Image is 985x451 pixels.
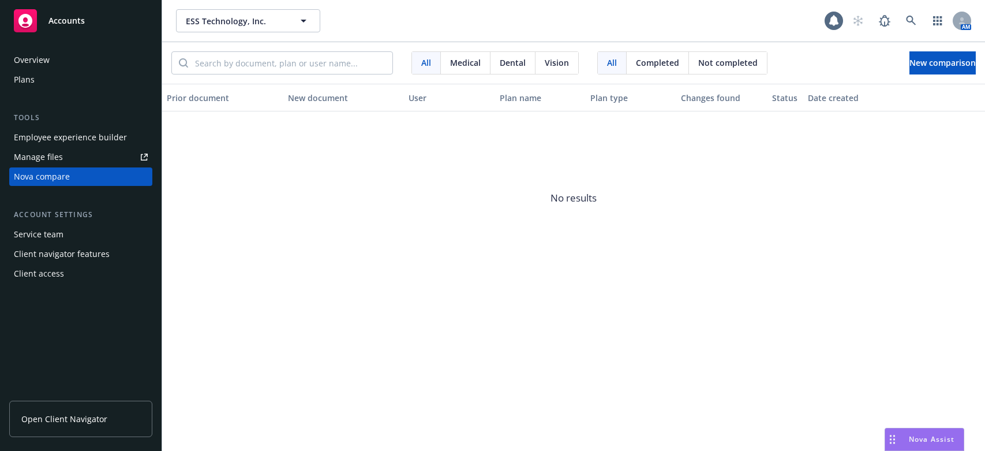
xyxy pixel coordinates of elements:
span: Nova Assist [909,434,954,444]
svg: Search [179,58,188,68]
button: Plan name [495,84,586,111]
button: Changes found [676,84,767,111]
div: Manage files [14,148,63,166]
a: Switch app [926,9,949,32]
div: Overview [14,51,50,69]
button: ESS Technology, Inc. [176,9,320,32]
span: Not completed [698,57,758,69]
a: Client access [9,264,152,283]
a: Service team [9,225,152,244]
span: Open Client Navigator [21,413,107,425]
span: Vision [545,57,569,69]
span: All [607,57,617,69]
a: Start snowing [847,9,870,32]
a: Employee experience builder [9,128,152,147]
a: Search [900,9,923,32]
span: Medical [450,57,481,69]
button: Nova Assist [885,428,964,451]
a: Plans [9,70,152,89]
button: Status [767,84,804,111]
a: Overview [9,51,152,69]
button: Plan type [586,84,676,111]
a: Client navigator features [9,245,152,263]
div: Employee experience builder [14,128,127,147]
div: Service team [14,225,63,244]
div: Nova compare [14,167,70,186]
div: Status [772,92,799,104]
div: Date created [808,92,889,104]
div: Plan name [500,92,581,104]
span: Dental [500,57,526,69]
div: Account settings [9,209,152,221]
a: Nova compare [9,167,152,186]
span: Accounts [48,16,85,25]
span: New comparison [909,57,976,68]
div: Client navigator features [14,245,110,263]
div: Plan type [590,92,672,104]
span: No results [162,111,985,285]
div: Client access [14,264,64,283]
button: User [404,84,495,111]
a: Accounts [9,5,152,37]
span: All [421,57,431,69]
button: Prior document [162,84,283,111]
div: Prior document [167,92,279,104]
span: Completed [636,57,679,69]
a: Report a Bug [873,9,896,32]
span: ESS Technology, Inc. [186,15,286,27]
div: Tools [9,112,152,124]
div: Changes found [681,92,762,104]
button: Date created [803,84,894,111]
div: Plans [14,70,35,89]
button: New comparison [909,51,976,74]
input: Search by document, plan or user name... [188,52,392,74]
div: User [409,92,490,104]
a: Manage files [9,148,152,166]
div: New document [288,92,400,104]
div: Drag to move [885,428,900,450]
button: New document [283,84,405,111]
